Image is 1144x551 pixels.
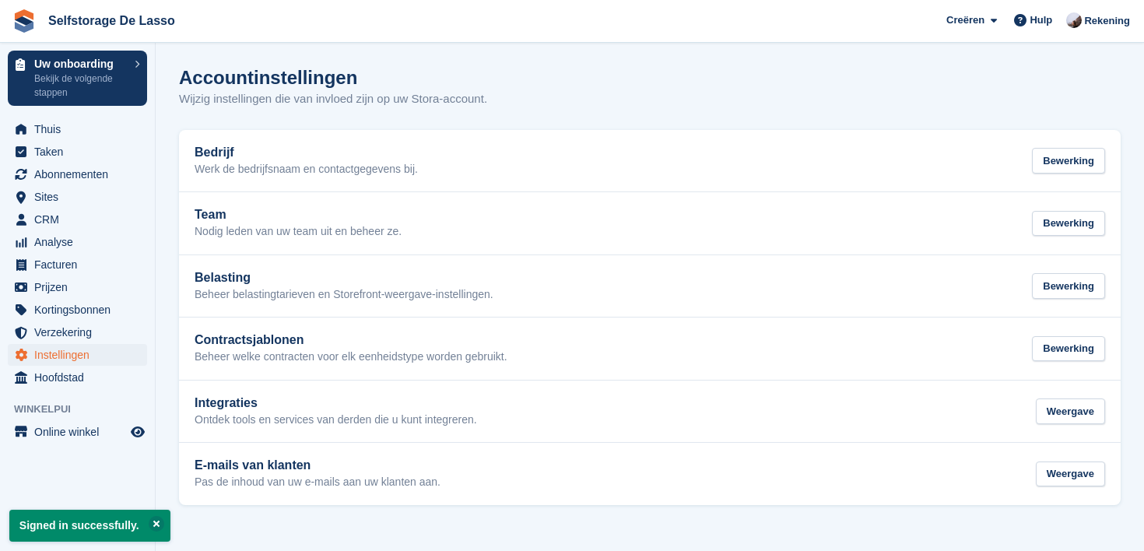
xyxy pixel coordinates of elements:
span: Sites [34,186,128,208]
div: Weergave [1036,462,1105,487]
a: Integraties Ontdek tools en services van derden die u kunt integreren. Weergave [179,381,1121,443]
h1: Accountinstellingen [179,67,357,88]
p: Nodig leden van uw team uit en beheer ze. [195,225,402,239]
a: menu [8,231,147,253]
a: Team Nodig leden van uw team uit en beheer ze. Bewerking [179,192,1121,254]
span: Taken [34,141,128,163]
span: CRM [34,209,128,230]
p: Signed in successfully. [9,510,170,542]
a: menu [8,276,147,298]
a: menu [8,141,147,163]
div: Bewerking [1032,211,1105,237]
a: Previewwinkel [128,423,147,441]
a: menu [8,299,147,321]
span: Prijzen [34,276,128,298]
span: Hoofdstad [34,367,128,388]
a: Belasting Beheer belastingtarieven en Storefront-weergave-instellingen. Bewerking [179,255,1121,318]
h2: Bedrijf [195,146,418,160]
p: Ontdek tools en services van derden die u kunt integreren. [195,413,477,427]
a: Contractsjablonen Beheer welke contracten voor elk eenheidstype worden gebruikt. Bewerking [179,318,1121,380]
div: Bewerking [1032,148,1105,174]
p: Uw onboarding [34,58,127,69]
p: Werk de bedrijfsnaam en contactgegevens bij. [195,163,418,177]
p: Pas de inhoud van uw e-mails aan uw klanten aan. [195,476,440,490]
p: Bekijk de volgende stappen [34,72,127,100]
h2: E-mails van klanten [195,458,440,472]
span: Facturen [34,254,128,275]
span: Abonnementen [34,163,128,185]
p: Beheer belastingtarieven en Storefront-weergave-instellingen. [195,288,493,302]
span: Instellingen [34,344,128,366]
span: Hulp [1030,12,1052,28]
span: Analyse [34,231,128,253]
a: menu [8,321,147,343]
h2: Integraties [195,396,477,410]
a: menu [8,344,147,366]
div: Bewerking [1032,273,1105,299]
span: Verzekering [34,321,128,343]
span: Online winkel [34,421,128,443]
a: menu [8,163,147,185]
span: Thuis [34,118,128,140]
a: menu [8,186,147,208]
a: menu [8,254,147,275]
a: Bedrijf Werk de bedrijfsnaam en contactgegevens bij. Bewerking [179,130,1121,192]
h2: Contractsjablonen [195,333,507,347]
p: Beheer welke contracten voor elk eenheidstype worden gebruikt. [195,350,507,364]
div: Weergave [1036,398,1105,424]
a: E-mails van klanten Pas de inhoud van uw e-mails aan uw klanten aan. Weergave [179,443,1121,505]
a: menu [8,367,147,388]
a: menu [8,421,147,443]
p: Wijzig instellingen die van invloed zijn op uw Stora-account. [179,90,487,108]
span: Winkelpui [14,402,155,417]
h2: Belasting [195,271,493,285]
a: menu [8,118,147,140]
span: Kortingsbonnen [34,299,128,321]
img: Babs jansen [1066,12,1082,28]
a: Selfstorage De Lasso [42,8,181,33]
h2: Team [195,208,402,222]
img: stora-icon-8386f47178a22dfd0bd8f6a31ec36ba5ce8667c1dd55bd0f319d3a0aa187defe.svg [12,9,36,33]
div: Bewerking [1032,336,1105,362]
a: menu [8,209,147,230]
span: Creëren [946,12,984,28]
span: Rekening [1084,13,1130,29]
a: Uw onboarding Bekijk de volgende stappen [8,51,147,106]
